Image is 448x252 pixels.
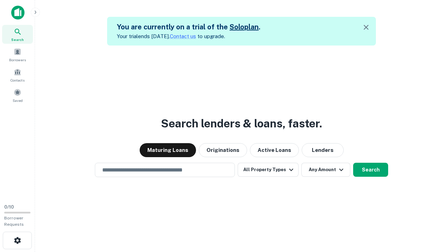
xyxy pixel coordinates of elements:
[10,77,24,83] span: Contacts
[11,6,24,20] img: capitalize-icon.png
[301,163,350,177] button: Any Amount
[2,45,33,64] a: Borrowers
[4,204,14,210] span: 0 / 10
[117,22,260,32] h5: You are currently on a trial of the .
[13,98,23,103] span: Saved
[140,143,196,157] button: Maturing Loans
[4,216,24,227] span: Borrower Requests
[161,115,322,132] h3: Search lenders & loans, faster.
[250,143,299,157] button: Active Loans
[11,37,24,42] span: Search
[199,143,247,157] button: Originations
[238,163,299,177] button: All Property Types
[2,25,33,44] a: Search
[9,57,26,63] span: Borrowers
[2,86,33,105] a: Saved
[117,32,260,41] p: Your trial ends [DATE]. to upgrade.
[353,163,388,177] button: Search
[2,65,33,84] a: Contacts
[230,23,259,31] a: Soloplan
[302,143,344,157] button: Lenders
[413,174,448,207] iframe: Chat Widget
[170,33,196,39] a: Contact us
